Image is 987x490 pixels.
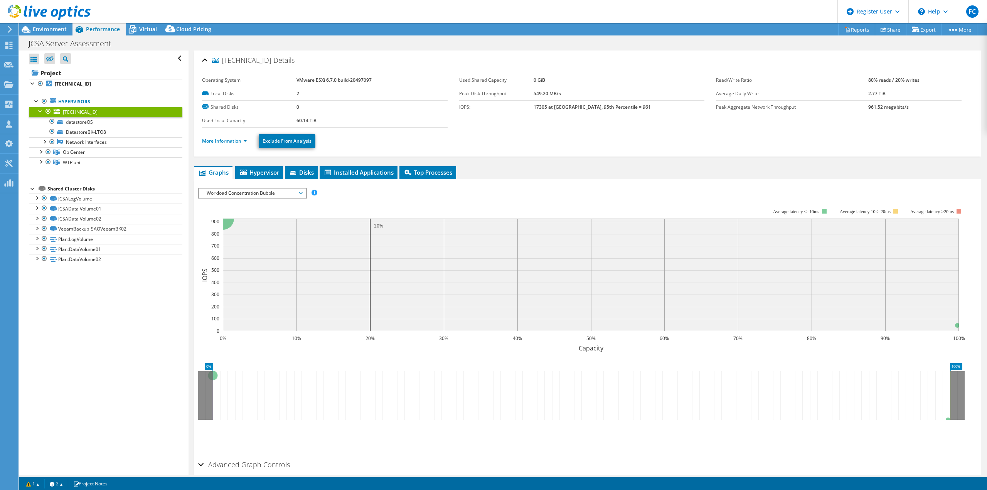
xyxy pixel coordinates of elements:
[21,479,45,488] a: 1
[200,268,209,281] text: IOPS
[217,328,219,334] text: 0
[29,107,182,117] a: [TECHNICAL_ID]
[296,117,317,124] b: 60.14 TiB
[198,168,229,176] span: Graphs
[513,335,522,342] text: 40%
[29,204,182,214] a: JCSAData Volume01
[55,81,91,87] b: [TECHNICAL_ID]
[29,127,182,137] a: DatastoreBK-LTO8
[44,479,68,488] a: 2
[29,244,182,254] a: PlantDataVolume01
[29,79,182,89] a: [TECHNICAL_ID]
[211,303,219,310] text: 200
[29,147,182,157] a: Op Center
[33,25,67,33] span: Environment
[439,335,448,342] text: 30%
[459,103,534,111] label: IOPS:
[942,24,977,35] a: More
[63,159,81,166] span: WTPlant
[211,267,219,273] text: 500
[176,25,211,33] span: Cloud Pricing
[29,117,182,127] a: datastoreOS
[63,109,98,115] span: [TECHNICAL_ID]
[202,103,296,111] label: Shared Disks
[918,8,925,15] svg: \n
[868,77,920,83] b: 80% reads / 20% writes
[953,335,965,342] text: 100%
[296,104,299,110] b: 0
[29,194,182,204] a: JCSALogVolume
[374,222,383,229] text: 20%
[534,104,651,110] b: 17305 at [GEOGRAPHIC_DATA], 95th Percentile = 961
[203,189,302,198] span: Workload Concentration Bubble
[139,25,157,33] span: Virtual
[289,168,314,176] span: Disks
[807,335,816,342] text: 80%
[534,77,545,83] b: 0 GiB
[202,138,247,144] a: More Information
[579,344,604,352] text: Capacity
[716,90,868,98] label: Average Daily Write
[323,168,394,176] span: Installed Applications
[29,214,182,224] a: JCSAData Volume02
[459,76,534,84] label: Used Shared Capacity
[63,149,85,155] span: Op Center
[259,134,315,148] a: Exclude From Analysis
[211,255,219,261] text: 600
[838,24,875,35] a: Reports
[29,67,182,79] a: Project
[773,209,819,214] tspan: Average latency <=10ms
[716,103,868,111] label: Peak Aggregate Network Throughput
[365,335,375,342] text: 20%
[292,335,301,342] text: 10%
[211,231,219,237] text: 800
[211,279,219,286] text: 400
[966,5,979,18] span: FC
[403,168,452,176] span: Top Processes
[459,90,534,98] label: Peak Disk Throughput
[202,117,296,125] label: Used Local Capacity
[910,209,954,214] text: Average latency >20ms
[25,39,123,48] h1: JCSA Server Assessment
[906,24,942,35] a: Export
[211,315,219,322] text: 100
[211,291,219,298] text: 300
[212,57,271,64] span: [TECHNICAL_ID]
[733,335,743,342] text: 70%
[202,76,296,84] label: Operating System
[29,224,182,234] a: VeeamBackup_SAOVeeamBK02
[239,168,279,176] span: Hypervisor
[86,25,120,33] span: Performance
[220,335,226,342] text: 0%
[840,209,891,214] tspan: Average latency 10<=20ms
[534,90,561,97] b: 549.20 MB/s
[29,234,182,244] a: PlantLogVolume
[868,90,886,97] b: 2.77 TiB
[211,242,219,249] text: 700
[68,479,113,488] a: Project Notes
[29,254,182,264] a: PlantDataVolume02
[660,335,669,342] text: 60%
[29,137,182,147] a: Network Interfaces
[881,335,890,342] text: 90%
[202,90,296,98] label: Local Disks
[586,335,596,342] text: 50%
[273,56,295,65] span: Details
[198,457,290,472] h2: Advanced Graph Controls
[716,76,868,84] label: Read/Write Ratio
[29,157,182,167] a: WTPlant
[29,97,182,107] a: Hypervisors
[47,184,182,194] div: Shared Cluster Disks
[875,24,906,35] a: Share
[211,218,219,225] text: 900
[296,77,372,83] b: VMware ESXi 6.7.0 build-20497097
[868,104,909,110] b: 961.52 megabits/s
[296,90,299,97] b: 2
